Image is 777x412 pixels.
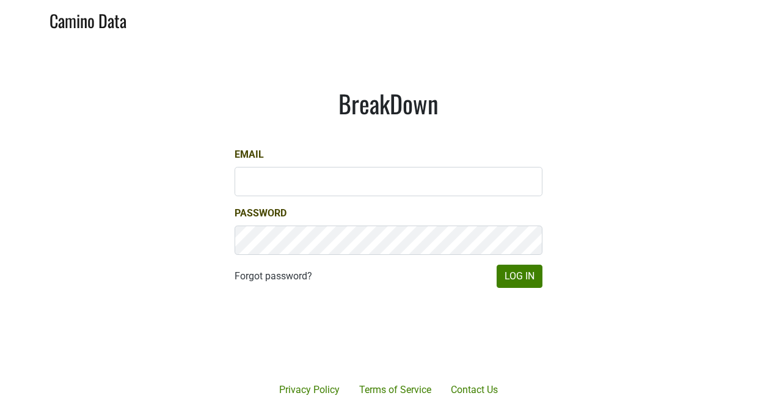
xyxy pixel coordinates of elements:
[441,378,508,402] a: Contact Us
[235,206,286,221] label: Password
[349,378,441,402] a: Terms of Service
[497,265,542,288] button: Log In
[49,5,126,34] a: Camino Data
[235,89,542,118] h1: BreakDown
[235,269,312,284] a: Forgot password?
[269,378,349,402] a: Privacy Policy
[235,147,264,162] label: Email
